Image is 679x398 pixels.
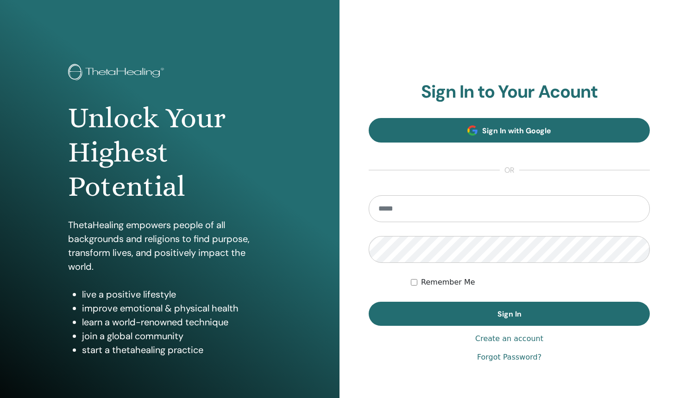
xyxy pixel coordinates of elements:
[68,101,271,204] h1: Unlock Your Highest Potential
[82,287,271,301] li: live a positive lifestyle
[411,277,650,288] div: Keep me authenticated indefinitely or until I manually logout
[482,126,551,136] span: Sign In with Google
[497,309,522,319] span: Sign In
[421,277,475,288] label: Remember Me
[475,333,543,344] a: Create an account
[82,329,271,343] li: join a global community
[369,302,650,326] button: Sign In
[369,81,650,103] h2: Sign In to Your Acount
[82,315,271,329] li: learn a world-renowned technique
[82,343,271,357] li: start a thetahealing practice
[82,301,271,315] li: improve emotional & physical health
[477,352,541,363] a: Forgot Password?
[500,165,519,176] span: or
[68,218,271,274] p: ThetaHealing empowers people of all backgrounds and religions to find purpose, transform lives, a...
[369,118,650,143] a: Sign In with Google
